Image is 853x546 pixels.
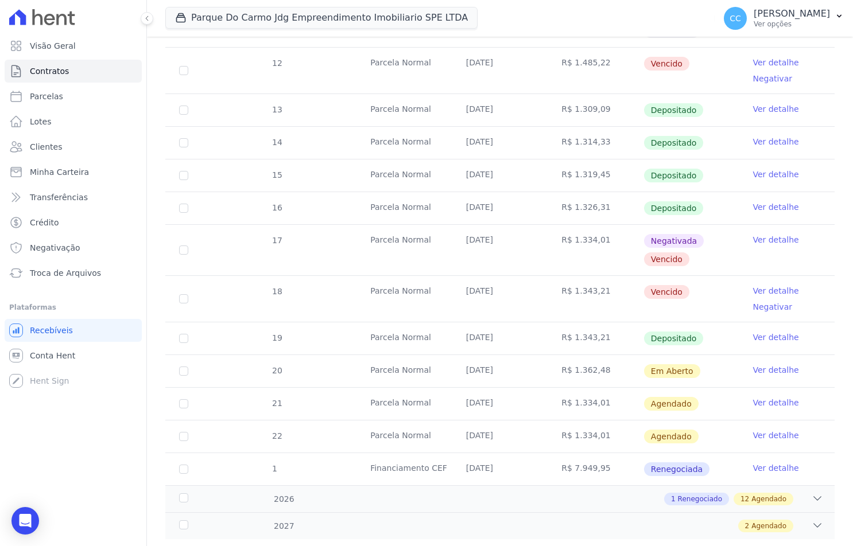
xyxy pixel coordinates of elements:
[179,432,188,441] input: default
[5,344,142,367] a: Conta Hent
[644,252,689,266] span: Vencido
[644,169,704,182] span: Depositado
[5,135,142,158] a: Clientes
[548,225,643,275] td: R$ 1.334,01
[30,141,62,153] span: Clientes
[452,192,548,224] td: [DATE]
[644,462,709,476] span: Renegociada
[715,2,853,34] button: CC [PERSON_NAME] Ver opções
[548,48,643,93] td: R$ 1.485,22
[452,453,548,485] td: [DATE]
[271,287,282,296] span: 18
[644,57,689,71] span: Vencido
[754,8,830,19] p: [PERSON_NAME]
[179,66,188,75] input: default
[753,331,798,343] a: Ver detalhe
[30,40,76,52] span: Visão Geral
[179,465,188,474] input: default
[753,103,798,115] a: Ver detalhe
[452,225,548,275] td: [DATE]
[271,203,282,212] span: 16
[751,521,786,531] span: Agendado
[452,127,548,159] td: [DATE]
[356,48,452,93] td: Parcela Normal
[30,192,88,203] span: Transferências
[753,136,798,147] a: Ver detalhe
[11,507,39,535] div: Open Intercom Messenger
[271,236,282,245] span: 17
[644,234,704,248] span: Negativada
[356,388,452,420] td: Parcela Normal
[452,388,548,420] td: [DATE]
[356,127,452,159] td: Parcela Normal
[644,331,704,345] span: Depositado
[671,494,676,504] span: 1
[730,14,741,22] span: CC
[356,322,452,354] td: Parcela Normal
[179,399,188,408] input: default
[753,397,798,408] a: Ver detalhe
[5,110,142,133] a: Lotes
[452,94,548,126] td: [DATE]
[548,276,643,322] td: R$ 1.343,21
[356,355,452,387] td: Parcela Normal
[9,301,137,314] div: Plataformas
[5,211,142,234] a: Crédito
[30,350,75,361] span: Conta Hent
[753,57,798,68] a: Ver detalhe
[5,236,142,259] a: Negativação
[548,355,643,387] td: R$ 1.362,48
[753,201,798,213] a: Ver detalhe
[753,462,798,474] a: Ver detalhe
[644,430,699,443] span: Agendado
[30,65,69,77] span: Contratos
[5,34,142,57] a: Visão Geral
[751,494,786,504] span: Agendado
[271,138,282,147] span: 14
[30,242,80,253] span: Negativação
[753,430,798,441] a: Ver detalhe
[548,127,643,159] td: R$ 1.314,33
[179,294,188,303] input: default
[179,334,188,343] input: Só é possível selecionar pagamentos em aberto
[179,245,188,255] input: default
[644,364,700,378] span: Em Aberto
[30,217,59,228] span: Crédito
[179,171,188,180] input: Só é possível selecionar pagamentos em aberto
[30,166,89,178] span: Minha Carteira
[30,116,52,127] span: Lotes
[356,276,452,322] td: Parcela Normal
[548,453,643,485] td: R$ 7.949,95
[5,85,142,108] a: Parcelas
[753,364,798,376] a: Ver detalhe
[356,453,452,485] td: Financiamento CEF
[271,105,282,114] span: 13
[271,58,282,68] span: 12
[179,204,188,213] input: Só é possível selecionar pagamentos em aberto
[271,333,282,342] span: 19
[452,355,548,387] td: [DATE]
[644,136,704,150] span: Depositado
[356,420,452,453] td: Parcela Normal
[548,94,643,126] td: R$ 1.309,09
[753,302,792,311] a: Negativar
[548,159,643,192] td: R$ 1.319,45
[754,19,830,29] p: Ver opções
[271,431,282,440] span: 22
[5,186,142,209] a: Transferências
[30,91,63,102] span: Parcelas
[179,138,188,147] input: Só é possível selecionar pagamentos em aberto
[30,267,101,279] span: Troca de Arquivos
[179,106,188,115] input: Só é possível selecionar pagamentos em aberto
[753,234,798,245] a: Ver detalhe
[179,366,188,376] input: default
[271,170,282,180] span: 15
[452,420,548,453] td: [DATE]
[740,494,749,504] span: 12
[548,388,643,420] td: R$ 1.334,01
[5,60,142,83] a: Contratos
[356,159,452,192] td: Parcela Normal
[644,103,704,117] span: Depositado
[5,319,142,342] a: Recebíveis
[678,494,722,504] span: Renegociado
